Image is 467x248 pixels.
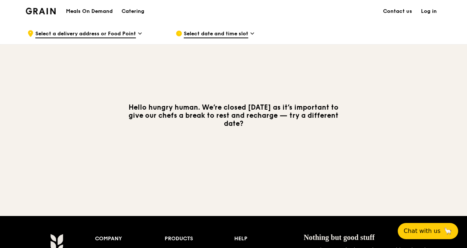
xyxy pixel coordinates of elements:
[379,0,417,22] a: Contact us
[443,227,452,235] span: 🦙
[165,234,234,244] div: Products
[123,103,344,128] h3: Hello hungry human. We’re closed [DATE] as it’s important to give our chefs a break to rest and r...
[184,30,248,38] span: Select date and time slot
[398,223,458,239] button: Chat with us🦙
[303,233,375,241] span: Nothing but good stuff
[117,0,149,22] a: Catering
[404,227,440,235] span: Chat with us
[122,0,144,22] div: Catering
[66,8,113,15] h1: Meals On Demand
[35,30,136,38] span: Select a delivery address or Food Point
[234,234,304,244] div: Help
[417,0,441,22] a: Log in
[95,234,165,244] div: Company
[26,8,56,14] img: Grain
